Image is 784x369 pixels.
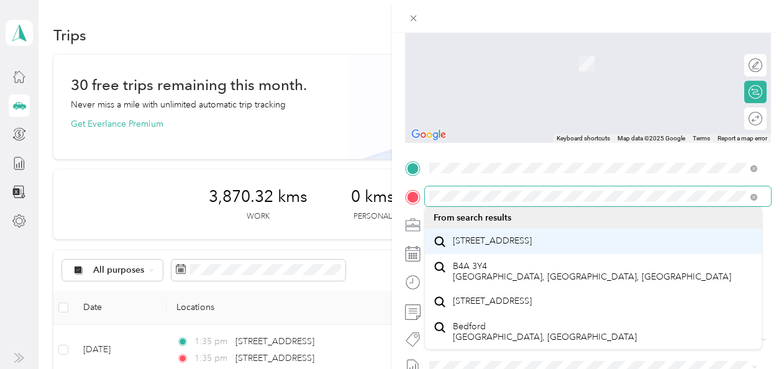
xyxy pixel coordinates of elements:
span: B4A 3Y4 [GEOGRAPHIC_DATA], [GEOGRAPHIC_DATA], [GEOGRAPHIC_DATA] [453,261,731,283]
iframe: Everlance-gr Chat Button Frame [714,299,784,369]
a: Report a map error [718,135,767,142]
span: [STREET_ADDRESS] [453,296,532,307]
button: Keyboard shortcuts [557,134,610,143]
a: Open this area in Google Maps (opens a new window) [408,127,449,143]
span: From search results [434,212,511,223]
span: Map data ©2025 Google [618,135,685,142]
span: Bedford [GEOGRAPHIC_DATA], [GEOGRAPHIC_DATA] [453,321,637,343]
span: [STREET_ADDRESS] [453,235,532,247]
a: Terms (opens in new tab) [693,135,710,142]
img: Google [408,127,449,143]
